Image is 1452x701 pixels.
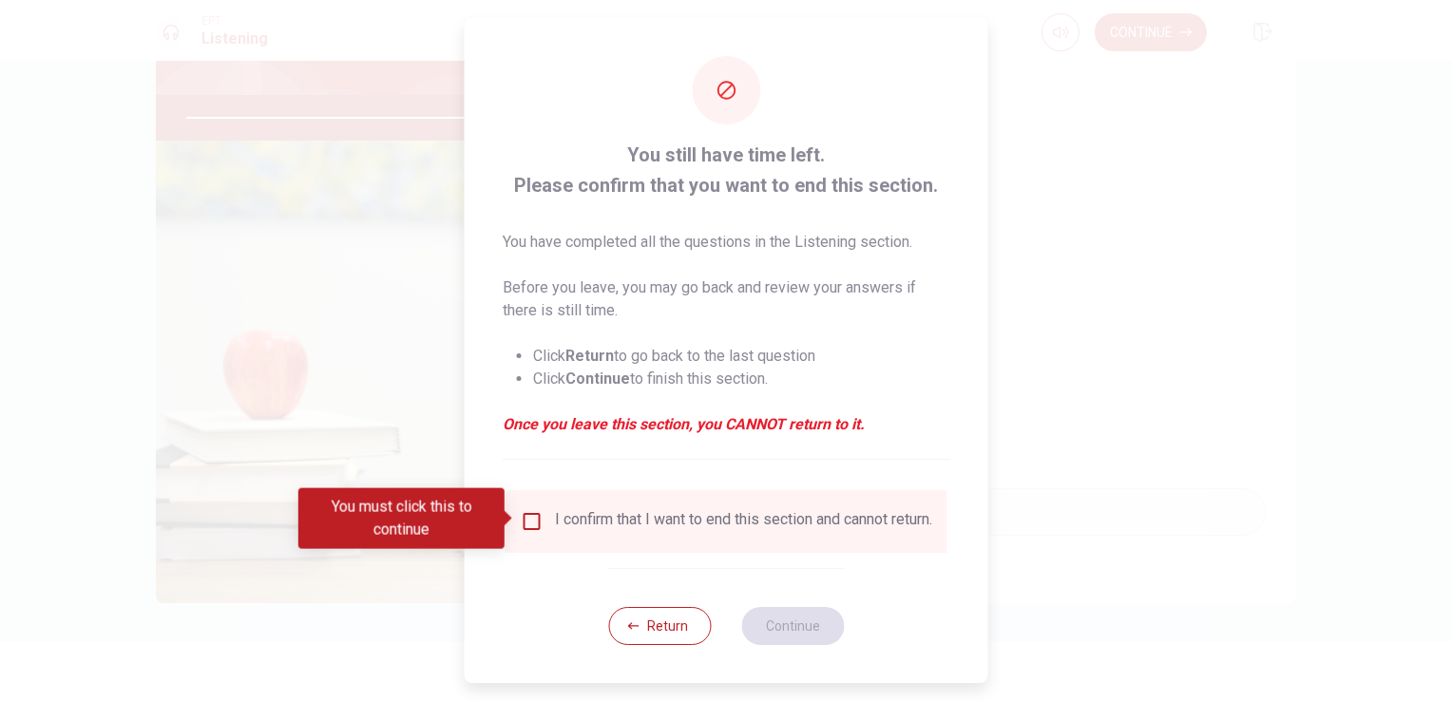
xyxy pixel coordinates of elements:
li: Click to go back to the last question [533,345,950,368]
strong: Continue [565,369,630,388]
button: Continue [741,607,844,645]
button: Return [608,607,711,645]
em: Once you leave this section, you CANNOT return to it. [503,413,950,436]
p: Before you leave, you may go back and review your answers if there is still time. [503,276,950,322]
span: You must click this to continue [521,510,544,533]
p: You have completed all the questions in the Listening section. [503,231,950,254]
li: Click to finish this section. [533,368,950,390]
strong: Return [565,347,614,365]
span: You still have time left. Please confirm that you want to end this section. [503,140,950,200]
div: I confirm that I want to end this section and cannot return. [555,510,932,533]
div: You must click this to continue [298,488,505,549]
